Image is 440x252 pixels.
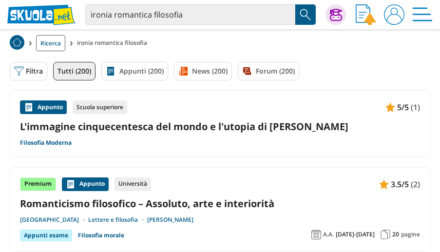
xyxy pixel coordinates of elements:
[384,4,404,25] img: User avatar
[412,4,433,25] img: Menù
[20,100,67,114] div: Appunto
[77,35,151,51] span: ironia romantica filosofia
[73,100,127,114] div: Scuola superiore
[174,62,232,80] a: News (200)
[379,179,389,189] img: Appunti contenuto
[20,139,72,147] a: Filosofia Moderna
[298,7,313,22] img: Cerca appunti, riassunti o versioni
[20,120,420,133] a: L'immagine cinquecentesca del mondo e l'utopia di [PERSON_NAME]
[10,62,47,80] button: Filtra
[24,102,34,112] img: Appunti contenuto
[10,35,24,50] img: Home
[20,177,56,191] div: Premium
[411,178,420,191] span: (2)
[106,66,115,76] img: Appunti filtro contenuto
[14,66,24,76] img: Filtra filtri mobile
[397,101,409,114] span: 5/5
[66,179,76,189] img: Appunti contenuto
[147,216,193,224] a: [PERSON_NAME]
[238,62,299,80] a: Forum (200)
[411,101,420,114] span: (1)
[392,231,399,238] span: 20
[242,66,252,76] img: Forum filtro contenuto
[336,231,375,238] span: [DATE]-[DATE]
[356,4,376,25] img: Invia appunto
[20,230,72,241] div: Appunti esame
[391,178,409,191] span: 3.5/5
[53,62,96,80] a: Tutti (200)
[401,231,420,238] span: pagine
[311,230,321,239] img: Anno accademico
[78,230,124,241] a: Filosofia morale
[20,197,420,210] a: Romanticismo filosofico – Assoluto, arte e interiorità
[178,66,188,76] img: News filtro contenuto
[330,9,342,21] img: Chiedi Tutor AI
[88,216,147,224] a: Lettere e filosofia
[381,230,390,239] img: Pagine
[385,102,395,112] img: Appunti contenuto
[101,62,168,80] a: Appunti (200)
[115,177,151,191] div: Università
[20,216,88,224] a: [GEOGRAPHIC_DATA]
[62,177,109,191] div: Appunto
[85,4,295,25] input: Cerca appunti, riassunti o versioni
[295,4,316,25] button: Search Button
[10,35,24,51] a: Home
[323,231,334,238] span: A.A.
[36,35,65,51] a: Ricerca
